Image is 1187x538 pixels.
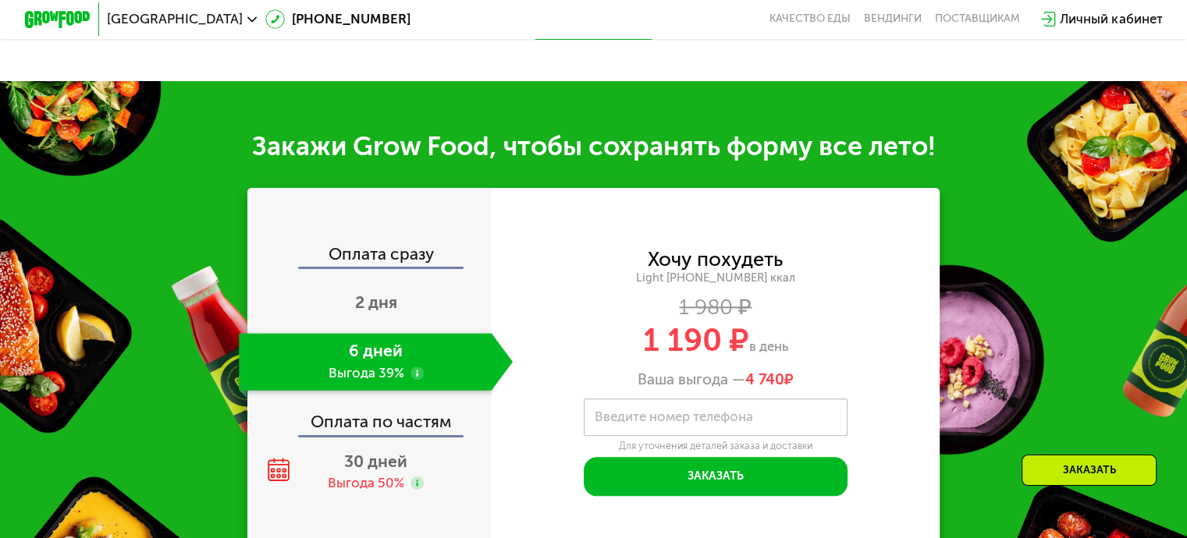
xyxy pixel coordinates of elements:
div: Личный кабинет [1060,9,1162,29]
span: 4 740 [745,370,784,388]
a: [PHONE_NUMBER] [265,9,410,29]
div: Выгода 50% [328,474,404,492]
span: 2 дня [355,292,397,312]
span: ₽ [745,370,794,388]
a: Вендинги [864,12,922,26]
label: Введите номер телефона [595,412,753,422]
div: поставщикам [935,12,1020,26]
span: 30 дней [344,451,407,471]
button: Заказать [584,457,848,497]
div: 1 980 ₽ [492,298,940,316]
div: Оплата по частям [249,397,492,435]
div: Заказать [1022,455,1157,486]
span: в день [749,338,788,354]
div: Хочу похудеть [648,250,783,268]
span: 1 190 ₽ [643,321,749,359]
div: Для уточнения деталей заказа и доставки [584,440,848,452]
span: [GEOGRAPHIC_DATA] [107,12,243,26]
div: Ваша выгода — [492,370,940,388]
a: Качество еды [769,12,851,26]
div: Light [PHONE_NUMBER] ккал [492,271,940,285]
div: Оплата сразу [249,246,492,267]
